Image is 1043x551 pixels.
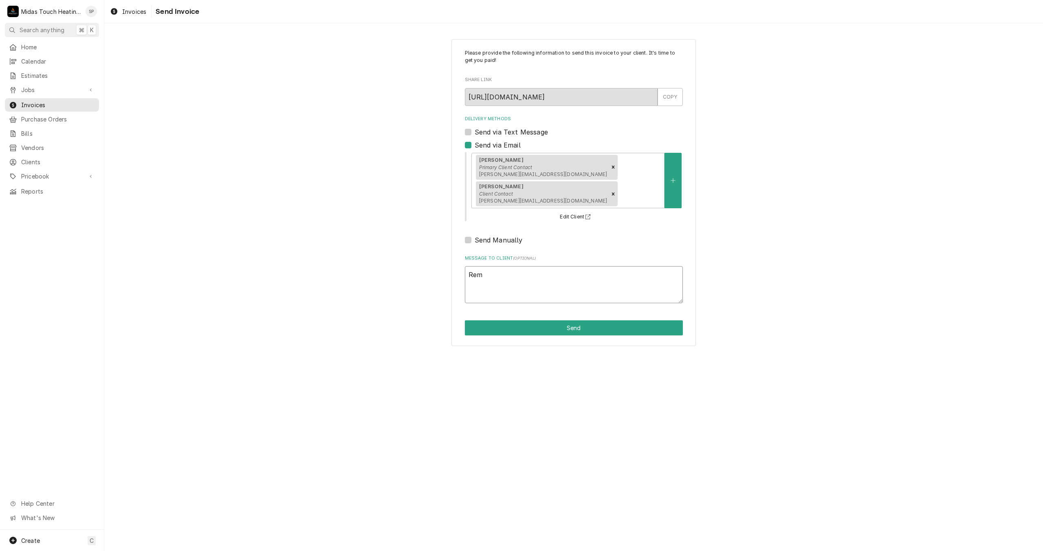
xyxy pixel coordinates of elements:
[465,255,683,262] label: Message to Client
[5,497,99,510] a: Go to Help Center
[21,129,95,138] span: Bills
[465,116,683,245] div: Delivery Methods
[21,115,95,123] span: Purchase Orders
[465,116,683,122] label: Delivery Methods
[465,320,683,335] button: Send
[86,6,97,17] div: SP
[86,6,97,17] div: Sam Pushin's Avatar
[21,57,95,66] span: Calendar
[107,5,150,18] a: Invoices
[465,49,683,64] p: Please provide the following information to send this invoice to your client. It's time to get yo...
[479,183,524,190] strong: [PERSON_NAME]
[479,198,607,204] span: [PERSON_NAME][EMAIL_ADDRESS][DOMAIN_NAME]
[559,212,594,222] button: Edit Client
[475,235,523,245] label: Send Manually
[465,266,683,303] textarea: Rem
[21,86,83,94] span: Jobs
[5,112,99,126] a: Purchase Orders
[5,98,99,112] a: Invoices
[5,155,99,169] a: Clients
[90,26,94,34] span: K
[658,88,683,106] button: COPY
[5,23,99,37] button: Search anything⌘K
[513,256,536,260] span: ( optional )
[21,101,95,109] span: Invoices
[465,49,683,303] div: Invoice Send Form
[21,499,94,508] span: Help Center
[90,536,94,545] span: C
[153,6,199,17] span: Send Invoice
[7,6,19,17] div: M
[7,6,19,17] div: Midas Touch Heating and Cooling's Avatar
[21,7,81,16] div: Midas Touch Heating and Cooling
[479,164,533,170] em: Primary Client Contact
[21,71,95,80] span: Estimates
[5,185,99,198] a: Reports
[665,153,682,208] button: Create New Contact
[5,40,99,54] a: Home
[5,127,99,140] a: Bills
[5,55,99,68] a: Calendar
[122,7,146,16] span: Invoices
[79,26,84,34] span: ⌘
[475,127,548,137] label: Send via Text Message
[21,187,95,196] span: Reports
[5,83,99,97] a: Go to Jobs
[21,158,95,166] span: Clients
[465,77,683,83] label: Share Link
[21,514,94,522] span: What's New
[21,43,95,51] span: Home
[671,178,676,183] svg: Create New Contact
[465,255,683,303] div: Message to Client
[21,172,83,181] span: Pricebook
[465,77,683,106] div: Share Link
[5,170,99,183] a: Go to Pricebook
[609,181,618,207] div: Remove [object Object]
[475,140,521,150] label: Send via Email
[479,157,524,163] strong: [PERSON_NAME]
[5,69,99,82] a: Estimates
[479,171,607,177] span: [PERSON_NAME][EMAIL_ADDRESS][DOMAIN_NAME]
[451,39,696,346] div: Invoice Send
[21,537,40,544] span: Create
[609,155,618,180] div: Remove [object Object]
[20,26,64,34] span: Search anything
[465,320,683,335] div: Button Group Row
[479,191,513,197] em: Client Contact
[465,320,683,335] div: Button Group
[21,143,95,152] span: Vendors
[5,511,99,525] a: Go to What's New
[5,141,99,154] a: Vendors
